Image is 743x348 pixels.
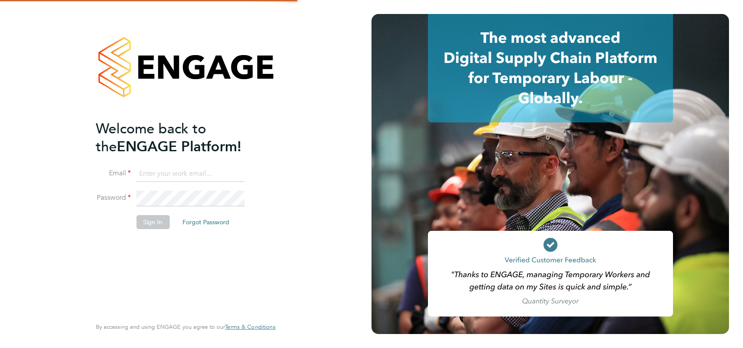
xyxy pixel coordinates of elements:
[96,193,131,202] label: Password
[136,166,244,182] input: Enter your work email...
[136,215,169,229] button: Sign In
[225,324,275,331] a: Terms & Conditions
[96,323,275,331] span: By accessing and using ENGAGE you agree to our
[175,215,236,229] button: Forgot Password
[96,120,206,155] span: Welcome back to the
[96,169,131,178] label: Email
[96,120,266,156] h2: ENGAGE Platform!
